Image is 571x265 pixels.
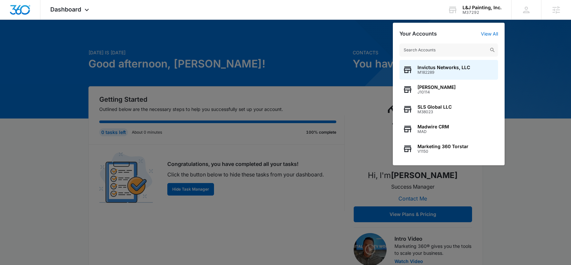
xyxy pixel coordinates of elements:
[417,149,468,154] span: V1150
[481,31,498,37] a: View All
[399,43,498,57] input: Search Accounts
[463,10,502,15] div: account id
[417,90,456,94] span: J10114
[399,80,498,99] button: [PERSON_NAME]J10114
[417,104,452,110] span: SLS Global LLC
[417,110,452,114] span: M38023
[417,65,470,70] span: Invictus Networks, LLC
[399,99,498,119] button: SLS Global LLCM38023
[399,139,498,159] button: Marketing 360 TorstarV1150
[399,119,498,139] button: Madwire CRMMAD
[417,70,470,75] span: M182289
[463,5,502,10] div: account name
[399,60,498,80] button: Invictus Networks, LLCM182289
[417,124,449,129] span: Madwire CRM
[399,31,437,37] h2: Your Accounts
[417,144,468,149] span: Marketing 360 Torstar
[417,129,449,134] span: MAD
[417,85,456,90] span: [PERSON_NAME]
[50,6,81,13] span: Dashboard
